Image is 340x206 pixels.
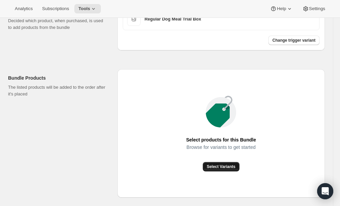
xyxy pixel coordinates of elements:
button: Tools [74,4,101,13]
p: Decided which product, when purchased, is used to add products from the bundle [8,17,107,31]
button: Help [266,4,297,13]
button: Change trigger variant [268,36,319,45]
span: Help [277,6,286,11]
span: Subscriptions [42,6,69,11]
button: Settings [298,4,329,13]
p: The listed products will be added to the order after it's placed [8,84,107,97]
span: Change trigger variant [272,38,315,43]
div: Open Intercom Messenger [317,183,333,199]
span: Tools [78,6,90,11]
span: Select products for this Bundle [186,135,256,145]
span: Analytics [15,6,33,11]
button: Select Variants [203,162,239,171]
button: Analytics [11,4,37,13]
h3: Regular Dog Meal Trial Box [145,16,315,23]
span: Browse for variants to get started [187,142,256,152]
span: Settings [309,6,325,11]
button: Subscriptions [38,4,73,13]
span: Select Variants [207,164,235,169]
h2: Bundle Products [8,75,107,81]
